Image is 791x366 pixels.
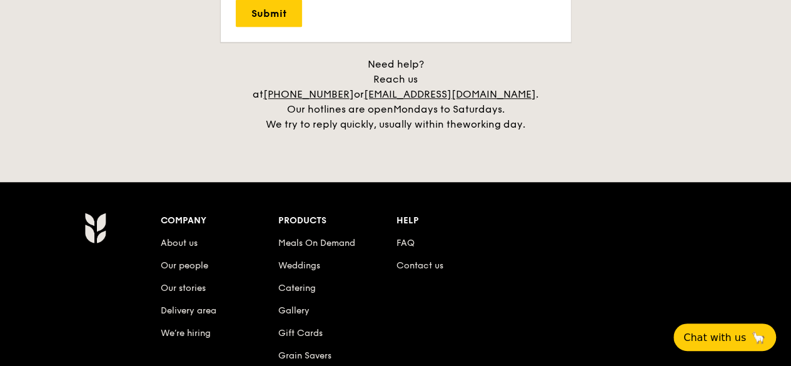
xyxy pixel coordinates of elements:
span: 🦙 [751,330,766,345]
span: Mondays to Saturdays. [393,103,505,115]
a: [PHONE_NUMBER] [263,88,354,100]
a: FAQ [396,238,415,248]
a: Meals On Demand [278,238,355,248]
span: working day. [463,118,525,130]
a: Our people [161,260,208,271]
a: Our stories [161,283,206,293]
div: Company [161,212,279,230]
a: About us [161,238,198,248]
a: Delivery area [161,305,216,316]
div: Help [396,212,515,230]
a: Gift Cards [278,328,323,338]
button: Chat with us🦙 [673,323,776,351]
img: AYc88T3wAAAABJRU5ErkJggg== [84,212,106,243]
span: Chat with us [683,332,746,343]
div: Need help? Reach us at or . Our hotlines are open We try to reply quickly, usually within the [239,57,552,132]
a: We’re hiring [161,328,211,338]
a: Contact us [396,260,443,271]
a: Grain Savers [278,350,331,361]
a: [EMAIL_ADDRESS][DOMAIN_NAME] [364,88,536,100]
div: Products [278,212,396,230]
a: Weddings [278,260,320,271]
a: Gallery [278,305,310,316]
a: Catering [278,283,316,293]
